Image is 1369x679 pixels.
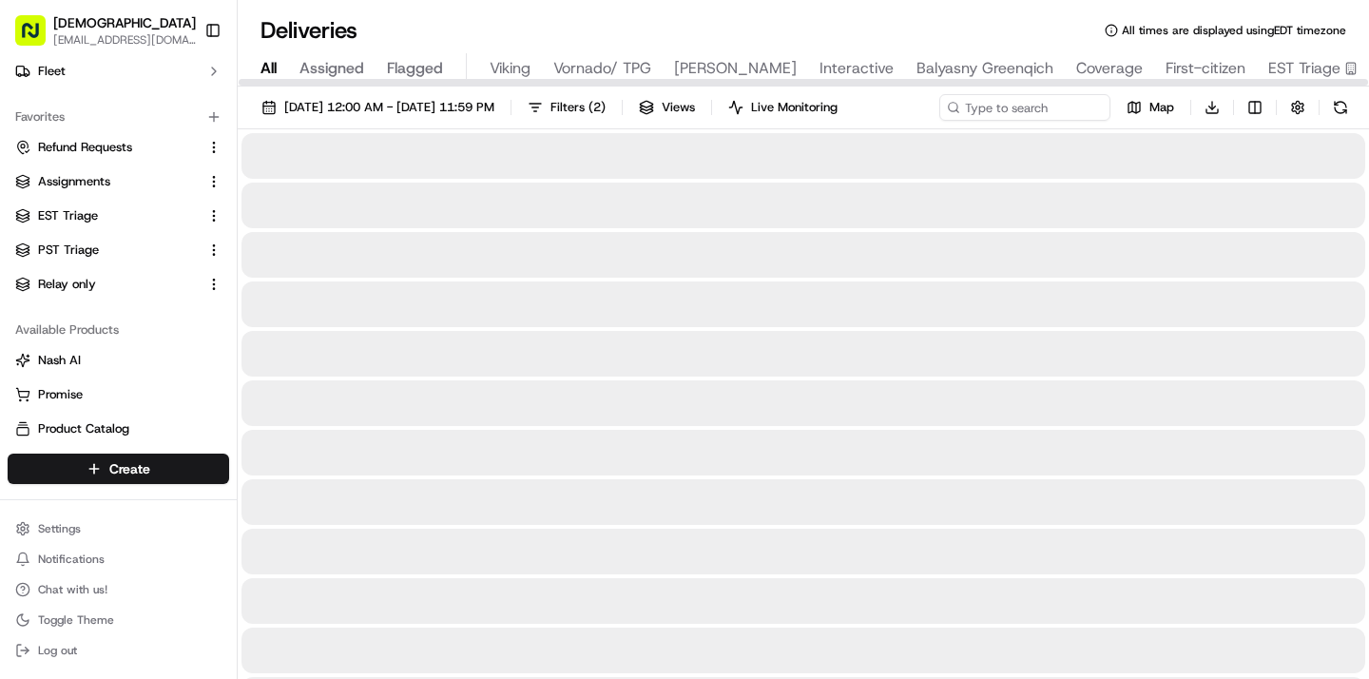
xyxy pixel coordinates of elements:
span: Promise [38,386,83,403]
span: Coverage [1076,57,1143,80]
span: All [260,57,277,80]
div: 📗 [19,376,34,391]
span: [DATE] 12:00 AM - [DATE] 11:59 PM [284,99,494,116]
button: Settings [8,515,229,542]
img: Kennique Reynolds [19,277,49,307]
span: Assignments [38,173,110,190]
div: Favorites [8,102,229,132]
span: Refund Requests [38,139,132,156]
span: Toggle Theme [38,612,114,628]
span: EST Triage [1268,57,1340,80]
button: Refund Requests [8,132,229,163]
button: Product Catalog [8,414,229,444]
input: Got a question? Start typing here... [49,123,342,143]
button: Refresh [1327,94,1354,121]
button: [EMAIL_ADDRESS][DOMAIN_NAME] [53,32,196,48]
button: [DATE] 12:00 AM - [DATE] 11:59 PM [253,94,503,121]
button: Log out [8,637,229,664]
a: Refund Requests [15,139,199,156]
a: Powered byPylon [134,419,230,435]
span: Knowledge Base [38,374,145,393]
div: We're available if you need us! [86,201,261,216]
button: Assignments [8,166,229,197]
span: Fleet [38,63,66,80]
div: Available Products [8,315,229,345]
span: Map [1149,99,1174,116]
input: Type to search [939,94,1110,121]
span: [PERSON_NAME] [674,57,797,80]
button: Filters(2) [519,94,614,121]
span: [DATE] [168,295,207,310]
button: Relay only [8,269,229,300]
span: Viking [490,57,530,80]
a: Relay only [15,276,199,293]
span: Log out [38,643,77,658]
img: 8571987876998_91fb9ceb93ad5c398215_72.jpg [40,182,74,216]
span: Product Catalog [38,420,129,437]
a: Nash AI [15,352,222,369]
h1: Deliveries [260,15,357,46]
button: PST Triage [8,235,229,265]
button: Nash AI [8,345,229,376]
a: EST Triage [15,207,199,224]
button: Start new chat [323,187,346,210]
span: First-citizen [1166,57,1245,80]
div: 💻 [161,376,176,391]
a: Assignments [15,173,199,190]
img: Nash [19,19,57,57]
span: Nash AI [38,352,81,369]
span: • [158,295,164,310]
button: Promise [8,379,229,410]
a: PST Triage [15,242,199,259]
span: Pylon [189,420,230,435]
span: Notifications [38,552,105,567]
span: PST Triage [38,242,99,259]
p: Welcome 👋 [19,76,346,107]
button: Notifications [8,546,229,572]
span: Flagged [387,57,443,80]
span: Live Monitoring [751,99,838,116]
span: All times are displayed using EDT timezone [1122,23,1346,38]
button: Create [8,454,229,484]
span: Balyasny Greenqich [916,57,1053,80]
span: Views [662,99,695,116]
img: 1736555255976-a54dd68f-1ca7-489b-9aae-adbdc363a1c4 [19,182,53,216]
span: Assigned [299,57,364,80]
a: Product Catalog [15,420,222,437]
button: Live Monitoring [720,94,846,121]
span: API Documentation [180,374,305,393]
span: Settings [38,521,81,536]
a: 📗Knowledge Base [11,366,153,400]
span: Chat with us! [38,582,107,597]
a: 💻API Documentation [153,366,313,400]
button: EST Triage [8,201,229,231]
div: Start new chat [86,182,312,201]
button: [DEMOGRAPHIC_DATA] [53,13,196,32]
button: Toggle Theme [8,607,229,633]
span: ( 2 ) [588,99,606,116]
span: Create [109,459,150,478]
button: Fleet [8,56,229,87]
a: Promise [15,386,222,403]
span: EST Triage [38,207,98,224]
button: Chat with us! [8,576,229,603]
button: Map [1118,94,1183,121]
button: Views [630,94,704,121]
span: Interactive [819,57,894,80]
div: Past conversations [19,247,127,262]
span: Filters [550,99,606,116]
button: See all [295,243,346,266]
span: [PERSON_NAME] [59,295,154,310]
span: Vornado/ TPG [553,57,651,80]
button: [DEMOGRAPHIC_DATA][EMAIL_ADDRESS][DOMAIN_NAME] [8,8,197,53]
span: Relay only [38,276,96,293]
